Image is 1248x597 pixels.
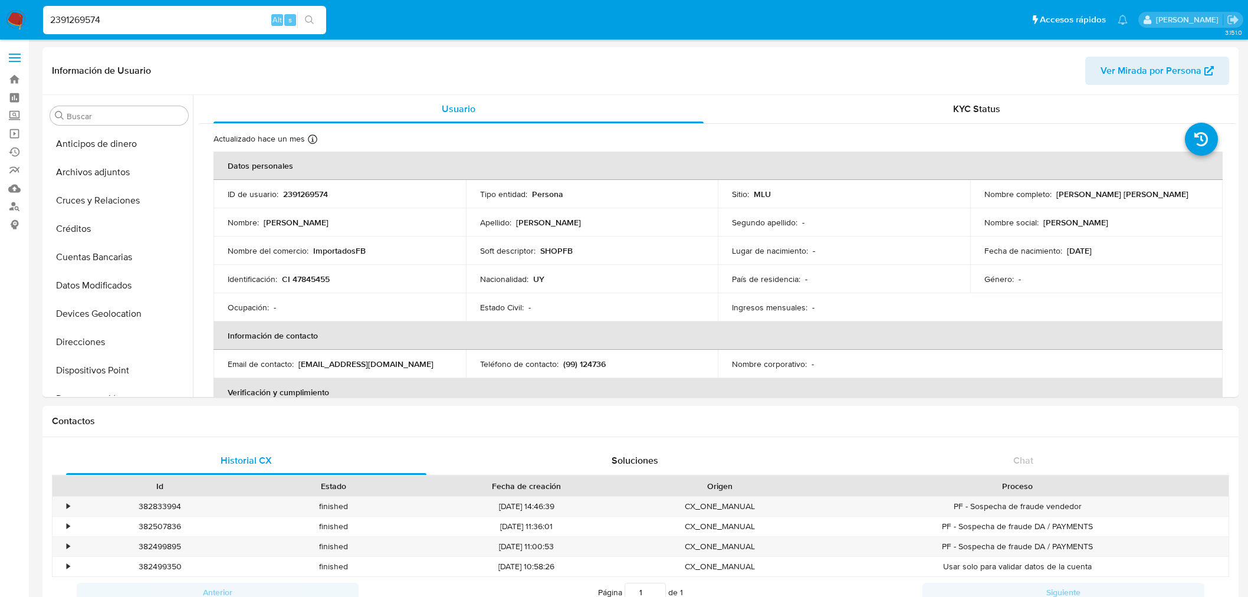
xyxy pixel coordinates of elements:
button: Buscar [55,111,64,120]
div: Estado [255,480,412,492]
p: [DATE] [1067,245,1092,256]
p: Soft descriptor : [480,245,536,256]
button: Ver Mirada por Persona [1085,57,1229,85]
p: Género : [984,274,1014,284]
div: [DATE] 10:58:26 [420,557,633,576]
p: Nacionalidad : [480,274,528,284]
p: - [813,245,815,256]
th: Datos personales [214,152,1223,180]
p: giorgio.franco@mercadolibre.com [1156,14,1223,25]
span: Historial CX [221,454,272,467]
button: Cuentas Bancarias [45,243,193,271]
div: CX_ONE_MANUAL [633,497,806,516]
p: Nombre completo : [984,189,1052,199]
div: 382833994 [73,497,247,516]
div: CX_ONE_MANUAL [633,537,806,556]
div: finished [247,557,420,576]
p: [PERSON_NAME] [264,217,329,228]
p: Nombre : [228,217,259,228]
div: finished [247,517,420,536]
div: Id [81,480,238,492]
p: Segundo apellido : [732,217,797,228]
p: - [805,274,807,284]
div: 382499895 [73,537,247,556]
p: Identificación : [228,274,277,284]
p: CI 47845455 [282,274,330,284]
a: Notificaciones [1118,15,1128,25]
p: Nombre corporativo : [732,359,807,369]
button: search-icon [297,12,321,28]
p: Fecha de nacimiento : [984,245,1062,256]
p: ImportadosFB [313,245,366,256]
p: SHOPFB [540,245,573,256]
p: - [528,302,531,313]
div: PF - Sospecha de fraude DA / PAYMENTS [806,537,1229,556]
p: Nombre social : [984,217,1039,228]
p: Tipo entidad : [480,189,527,199]
div: finished [247,537,420,556]
p: - [802,217,804,228]
p: Actualizado hace un mes [214,133,305,145]
div: • [67,561,70,572]
button: Dispositivos Point [45,356,193,385]
p: Persona [532,189,563,199]
button: Créditos [45,215,193,243]
div: CX_ONE_MANUAL [633,557,806,576]
p: [EMAIL_ADDRESS][DOMAIN_NAME] [298,359,433,369]
p: Teléfono de contacto : [480,359,559,369]
div: finished [247,497,420,516]
p: Sitio : [732,189,749,199]
p: Estado Civil : [480,302,524,313]
button: Devices Geolocation [45,300,193,328]
button: Direcciones [45,328,193,356]
p: [PERSON_NAME] [1043,217,1108,228]
span: Usuario [442,102,475,116]
span: Accesos rápidos [1040,14,1106,26]
a: Salir [1227,14,1239,26]
div: CX_ONE_MANUAL [633,517,806,536]
button: Documentación [45,385,193,413]
span: s [288,14,292,25]
button: Anticipos de dinero [45,130,193,158]
p: - [812,302,815,313]
div: 382499350 [73,557,247,576]
span: Ver Mirada por Persona [1101,57,1201,85]
p: Ocupación : [228,302,269,313]
div: [DATE] 14:46:39 [420,497,633,516]
p: [PERSON_NAME] [PERSON_NAME] [1056,189,1188,199]
span: KYC Status [953,102,1000,116]
p: Apellido : [480,217,511,228]
h1: Contactos [52,415,1229,427]
span: Chat [1013,454,1033,467]
button: Archivos adjuntos [45,158,193,186]
div: Proceso [815,480,1220,492]
p: - [1019,274,1021,284]
p: UY [533,274,544,284]
span: Soluciones [612,454,658,467]
input: Buscar [67,111,183,122]
th: Verificación y cumplimiento [214,378,1223,406]
input: Buscar usuario o caso... [43,12,326,28]
div: • [67,541,70,552]
p: Ingresos mensuales : [732,302,807,313]
div: [DATE] 11:36:01 [420,517,633,536]
span: Alt [272,14,282,25]
th: Información de contacto [214,322,1223,350]
p: Email de contacto : [228,359,294,369]
div: Fecha de creación [428,480,625,492]
p: País de residencia : [732,274,800,284]
p: (99) 124736 [563,359,606,369]
div: Origen [641,480,798,492]
p: - [812,359,814,369]
div: [DATE] 11:00:53 [420,537,633,556]
button: Datos Modificados [45,271,193,300]
button: Cruces y Relaciones [45,186,193,215]
div: 382507836 [73,517,247,536]
div: • [67,501,70,512]
p: 2391269574 [283,189,328,199]
div: • [67,521,70,532]
p: [PERSON_NAME] [516,217,581,228]
p: MLU [754,189,771,199]
p: - [274,302,276,313]
p: Nombre del comercio : [228,245,308,256]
